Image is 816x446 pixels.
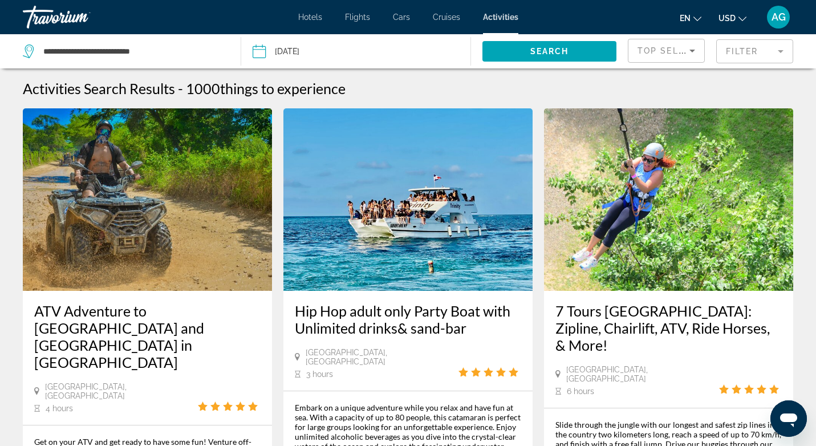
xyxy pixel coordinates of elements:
button: Filter [716,39,793,64]
span: [GEOGRAPHIC_DATA], [GEOGRAPHIC_DATA] [566,365,719,383]
span: 4 hours [46,404,73,413]
h1: Activities Search Results [23,80,175,97]
span: [GEOGRAPHIC_DATA], [GEOGRAPHIC_DATA] [306,348,458,366]
button: User Menu [764,5,793,29]
a: 7 Tours [GEOGRAPHIC_DATA]: Zipline, Chairlift, ATV, Ride Horses, & More! [555,302,782,354]
button: Change language [680,10,701,26]
a: Flights [345,13,370,22]
h2: 1000 [186,80,346,97]
span: Top Sellers [638,46,703,55]
a: Activities [483,13,518,22]
a: Cruises [433,13,460,22]
span: things to experience [220,80,346,97]
img: c3.jpg [283,108,533,291]
iframe: Button to launch messaging window [770,400,807,437]
a: Hotels [298,13,322,22]
img: 33.jpg [544,108,793,291]
a: Hip Hop adult only Party Boat with Unlimited drinks& sand-bar [295,302,521,336]
img: f9.jpg [23,108,272,291]
span: AG [772,11,786,23]
span: en [680,14,691,23]
span: 3 hours [306,370,333,379]
span: USD [718,14,736,23]
span: 6 hours [567,387,594,396]
button: Change currency [718,10,746,26]
a: Travorium [23,2,137,32]
button: Search [482,41,616,62]
a: Cars [393,13,410,22]
button: Date: Sep 17, 2025 [253,34,470,68]
span: [GEOGRAPHIC_DATA], [GEOGRAPHIC_DATA] [45,382,198,400]
a: ATV Adventure to [GEOGRAPHIC_DATA] and [GEOGRAPHIC_DATA] in [GEOGRAPHIC_DATA] [34,302,261,371]
span: - [178,80,183,97]
mat-select: Sort by [638,44,695,58]
span: Search [530,47,569,56]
